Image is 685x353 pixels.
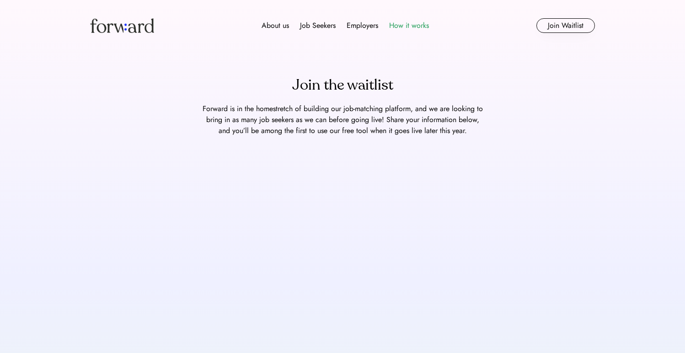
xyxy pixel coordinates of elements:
div: How it works [389,20,429,31]
div: Forward is in the homestretch of building our job-matching platform, and we are looking to bring ... [201,103,484,136]
div: Employers [347,20,378,31]
div: Job Seekers [300,20,336,31]
img: Forward logo [90,18,154,33]
div: About us [262,20,289,31]
div: Join the waitlist [292,74,393,96]
button: Join Waitlist [536,18,595,33]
